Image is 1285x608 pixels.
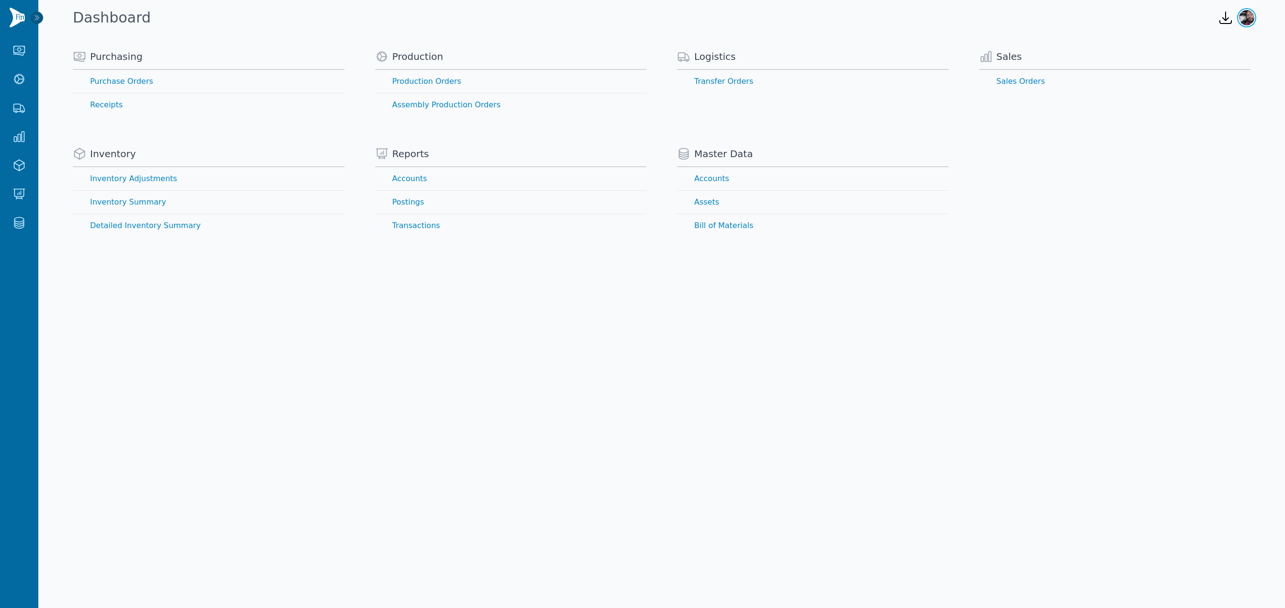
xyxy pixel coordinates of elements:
img: Finventory [10,8,25,27]
a: Transactions [375,214,647,237]
a: Assets [677,191,949,214]
a: Receipts [73,93,344,116]
span: Logistics [694,50,736,63]
a: Inventory Summary [73,191,344,214]
h1: Dashboard [73,9,151,26]
span: Reports [392,147,429,161]
a: Transfer Orders [677,70,949,93]
span: Inventory [90,147,136,161]
a: Accounts [677,167,949,190]
a: Purchase Orders [73,70,344,93]
span: Purchasing [90,50,142,63]
a: Sales Orders [979,70,1251,93]
a: Bill of Materials [677,214,949,237]
a: Postings [375,191,647,214]
a: Detailed Inventory Summary [73,214,344,237]
span: Production [392,50,443,63]
span: Master Data [694,147,753,161]
img: Gareth Morales [1239,10,1254,25]
a: Assembly Production Orders [375,93,647,116]
a: Production Orders [375,70,647,93]
span: Sales [997,50,1022,63]
a: Inventory Adjustments [73,167,344,190]
a: Accounts [375,167,647,190]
